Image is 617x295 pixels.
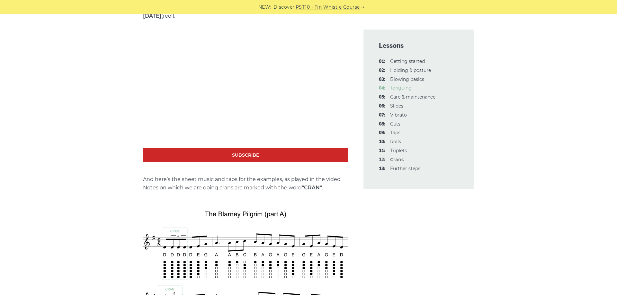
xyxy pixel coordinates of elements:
span: 02: [379,67,385,74]
span: 07: [379,111,385,119]
span: 01: [379,58,385,65]
a: 03:Blowing basics [390,76,424,82]
a: 01:Getting started [390,58,425,64]
strong: Crans [390,157,404,162]
span: 10: [379,138,385,146]
span: 06: [379,102,385,110]
span: NEW: [258,4,272,11]
a: 02:Holding & posture [390,67,431,73]
a: 06:Slides [390,103,403,109]
a: 13:Further steps [390,166,420,171]
strong: “CRAN” [302,185,322,191]
a: 11:Triplets [390,148,407,153]
iframe: Tin Whistle Crans - Blarney Pilgrim & Christmas Eve [143,33,348,149]
span: Discover [273,4,295,11]
span: 12: [379,156,385,164]
span: 13: [379,165,385,173]
a: 05:Care & maintenance [390,94,435,100]
a: 09:Taps [390,130,400,135]
a: 07:Vibrato [390,112,407,118]
a: 08:Cuts [390,121,400,127]
a: Subscribe [143,148,348,162]
a: 10:Rolls [390,139,401,144]
a: 04:Tonguing [390,85,412,91]
span: 03: [379,76,385,83]
span: Lessons [379,41,459,50]
span: 08: [379,120,385,128]
strong: The [DATE] [143,4,339,19]
span: 04: [379,84,385,92]
span: 11: [379,147,385,155]
p: And here’s the sheet music and tabs for the examples, as played in the video. Notes on which we a... [143,175,348,192]
a: PST10 - Tin Whistle Course [296,4,360,11]
span: 05: [379,93,385,101]
span: 09: [379,129,385,137]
